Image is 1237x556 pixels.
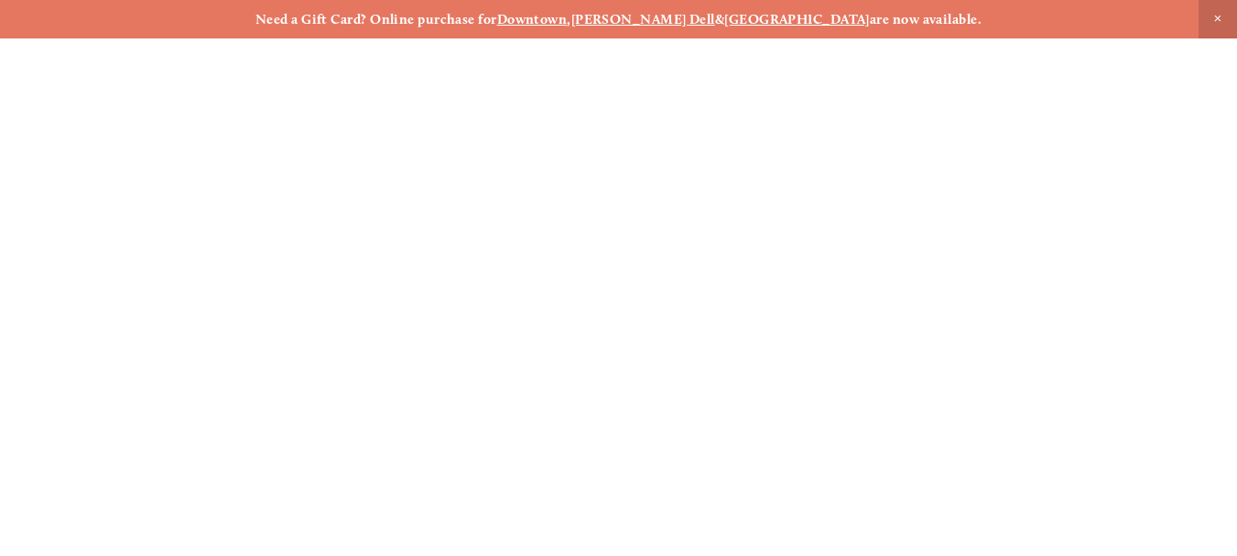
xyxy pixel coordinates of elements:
[715,11,724,27] strong: &
[870,11,982,27] strong: are now available.
[497,11,568,27] a: Downtown
[255,11,497,27] strong: Need a Gift Card? Online purchase for
[567,11,570,27] strong: ,
[724,11,870,27] a: [GEOGRAPHIC_DATA]
[571,11,715,27] a: [PERSON_NAME] Dell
